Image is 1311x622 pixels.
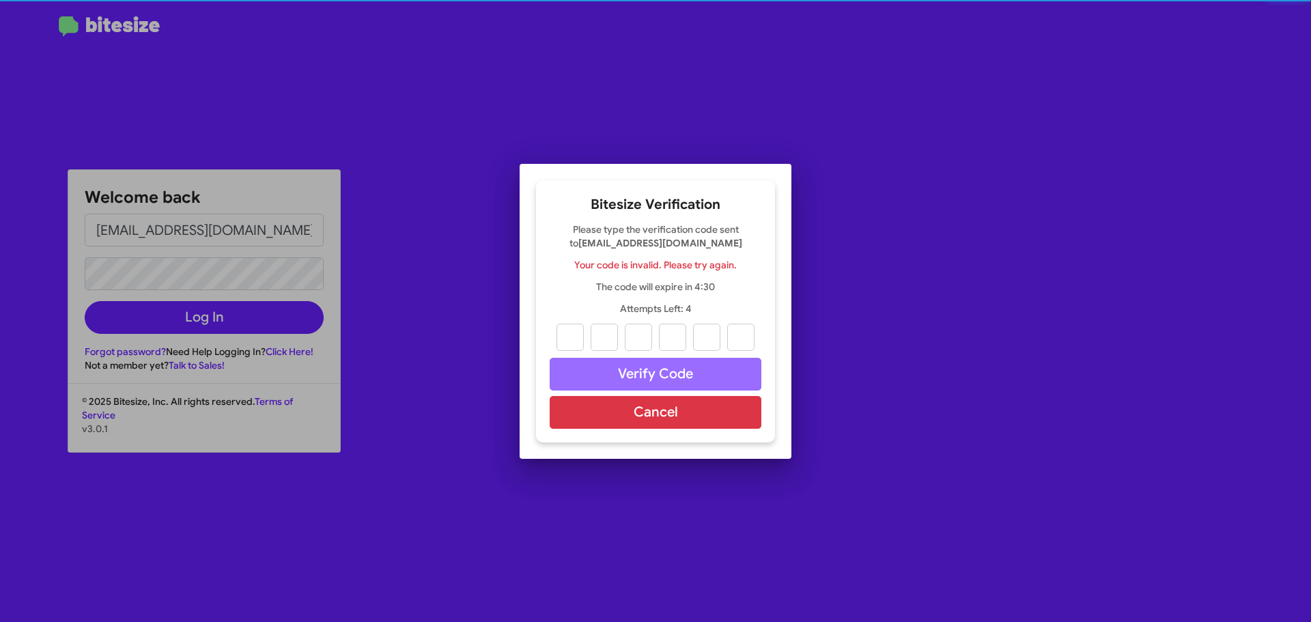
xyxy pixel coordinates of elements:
p: Your code is invalid. Please try again. [550,258,761,272]
p: Attempts Left: 4 [550,302,761,315]
h2: Bitesize Verification [550,194,761,216]
p: Please type the verification code sent to [550,223,761,250]
button: Cancel [550,396,761,429]
button: Verify Code [550,358,761,391]
p: The code will expire in 4:30 [550,280,761,294]
strong: [EMAIL_ADDRESS][DOMAIN_NAME] [578,237,742,249]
